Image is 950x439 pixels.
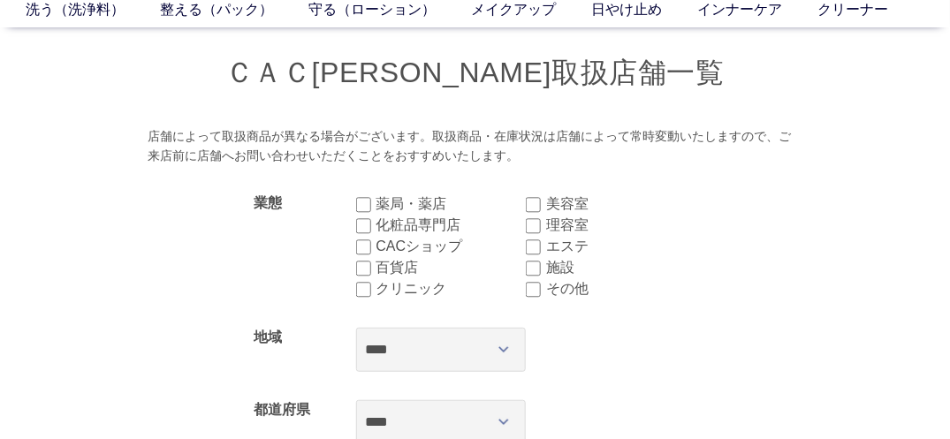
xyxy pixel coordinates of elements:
label: 百貨店 [376,257,526,278]
label: 施設 [546,257,695,278]
label: クリニック [376,278,526,299]
label: CACショップ [376,236,526,257]
div: 店舗によって取扱商品が異なる場合がございます。取扱商品・在庫状況は店舗によって常時変動いたしますので、ご来店前に店舗へお問い合わせいただくことをおすすめいたします。 [148,127,802,165]
h1: ＣＡＣ[PERSON_NAME]取扱店舗一覧 [34,54,917,92]
label: エステ [546,236,695,257]
label: 都道府県 [255,402,311,417]
label: 業態 [255,195,283,210]
label: 地域 [255,329,283,344]
label: 薬局・薬店 [376,193,526,215]
label: その他 [546,278,695,299]
label: 理容室 [546,215,695,236]
label: 美容室 [546,193,695,215]
label: 化粧品専門店 [376,215,526,236]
